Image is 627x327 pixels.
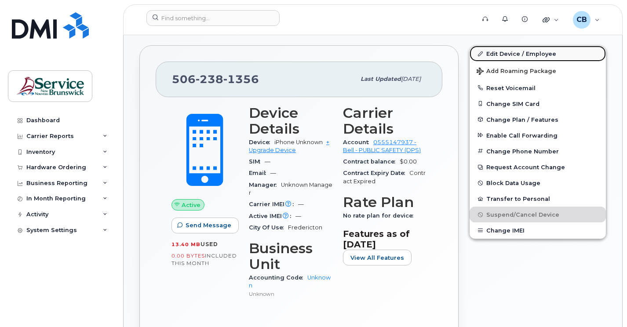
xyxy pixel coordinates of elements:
[343,170,426,184] span: Contract Expired
[171,218,239,233] button: Send Message
[361,76,401,82] span: Last updated
[477,68,556,76] span: Add Roaming Package
[249,182,332,196] span: Unknown Manager
[249,274,307,281] span: Accounting Code
[343,105,427,137] h3: Carrier Details
[200,241,218,247] span: used
[249,170,270,176] span: Email
[343,170,409,176] span: Contract Expiry Date
[249,213,295,219] span: Active IMEI
[249,290,332,298] p: Unknown
[486,132,558,138] span: Enable Call Forwarding
[470,96,606,112] button: Change SIM Card
[470,80,606,96] button: Reset Voicemail
[274,139,323,145] span: iPhone Unknown
[249,158,265,165] span: SIM
[343,229,427,250] h3: Features as of [DATE]
[470,127,606,143] button: Enable Call Forwarding
[400,158,417,165] span: $0.00
[470,62,606,80] button: Add Roaming Package
[249,139,329,153] a: + Upgrade Device
[171,253,205,259] span: 0.00 Bytes
[470,191,606,207] button: Transfer to Personal
[343,158,400,165] span: Contract balance
[186,221,231,229] span: Send Message
[486,211,559,218] span: Suspend/Cancel Device
[249,139,274,145] span: Device
[249,224,288,231] span: City Of Use
[146,10,280,26] input: Find something...
[343,139,421,153] a: 0555147937 - Bell - PUBLIC SAFETY (DPS)
[401,76,421,82] span: [DATE]
[171,241,200,247] span: 13.40 MB
[223,73,259,86] span: 1356
[172,73,259,86] span: 506
[486,116,558,123] span: Change Plan / Features
[196,73,223,86] span: 238
[298,201,304,207] span: —
[343,194,427,210] h3: Rate Plan
[249,105,332,137] h3: Device Details
[470,46,606,62] a: Edit Device / Employee
[536,11,565,29] div: Quicklinks
[567,11,606,29] div: Callaghan, Bernie (JPS/JSP)
[343,250,412,265] button: View All Features
[470,112,606,127] button: Change Plan / Features
[270,170,276,176] span: —
[249,182,281,188] span: Manager
[182,201,200,209] span: Active
[470,207,606,222] button: Suspend/Cancel Device
[470,175,606,191] button: Block Data Usage
[576,15,587,25] span: CB
[288,224,322,231] span: Fredericton
[343,212,418,219] span: No rate plan for device
[343,139,373,145] span: Account
[350,254,404,262] span: View All Features
[171,252,237,267] span: included this month
[249,240,332,272] h3: Business Unit
[470,159,606,175] button: Request Account Change
[470,222,606,238] button: Change IMEI
[295,213,301,219] span: —
[249,201,298,207] span: Carrier IMEI
[470,143,606,159] button: Change Phone Number
[265,158,270,165] span: —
